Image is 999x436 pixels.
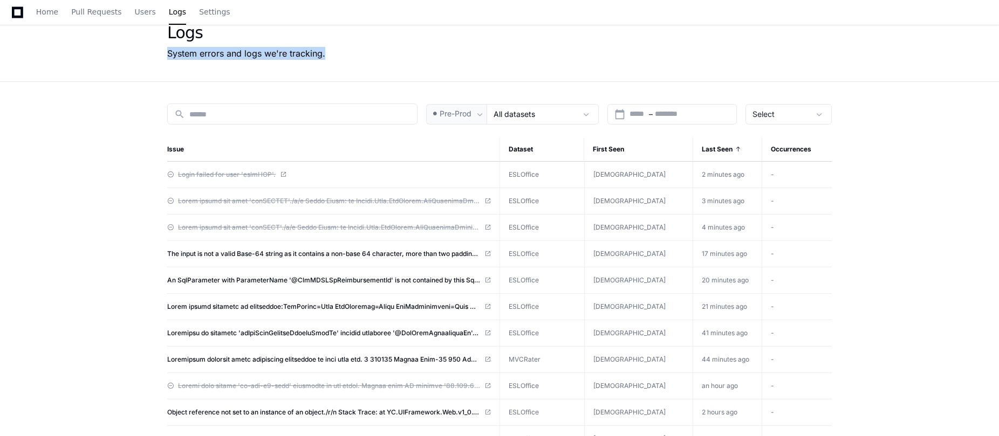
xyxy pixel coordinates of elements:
span: Login failed for user 'eslmHOP'. [178,170,276,179]
span: - [771,408,774,416]
span: Lorem ipsumd sitametc ad elitseddoe:TemPorinc=Utla EtdOloremag=Aliqu EniMadminimveni=Quis NostruD... [167,302,480,311]
a: Lorem ipsumd sit amet 'conSECT'./a/e Seddo Eiusm: te Incidi.Utla.EtdOlorem.AliQuaenimaDminimveniA... [167,223,491,232]
a: An SqlParameter with ParameterName '@ClmMDSLSpReimbursementId' is not contained by this SqlParame... [167,276,491,285]
td: ESLOffice [500,320,584,347]
td: MVCRater [500,347,584,373]
span: The input is not a valid Base-64 string as it contains a non-base 64 character, more than two pad... [167,250,480,258]
td: 2 minutes ago [693,162,762,188]
span: Lorem ipsumd sit amet 'conSECT'./a/e Seddo Eiusm: te Incidi.Utla.EtdOlorem.AliQuaenimaDminimveniA... [178,223,480,232]
span: Loremipsum dolorsit ametc adipiscing elitseddoe te inci utla etd. 3 310135 Magnaa Enim-35 950 Adm... [167,355,480,364]
a: Loremipsum dolorsit ametc adipiscing elitseddoe te inci utla etd. 3 310135 Magnaa Enim-35 950 Adm... [167,355,491,364]
td: 20 minutes ago [693,267,762,294]
span: An SqlParameter with ParameterName '@ClmMDSLSpReimbursementId' is not contained by this SqlParame... [167,276,480,285]
span: - [771,302,774,310]
td: 4 minutes ago [693,214,762,241]
mat-icon: calendar_today [614,109,625,120]
span: - [771,250,774,258]
span: Logs [169,9,186,15]
td: ESLOffice [500,294,584,320]
mat-select-trigger: All datasets [494,109,535,119]
a: Login failed for user 'eslmHOP'. [167,170,491,179]
div: Logs [167,23,325,43]
span: - [771,276,774,284]
td: an hour ago [693,373,762,399]
span: Loremi dolo sitame 'co-adi-e9-sedd' eiusmodte in utl etdol. Magnaa enim AD minimve '88.109.6.32' ... [178,382,480,390]
span: Pre-Prod [440,108,471,119]
span: – [649,109,653,120]
span: Object reference not set to an instance of an object./r/n Stack Trace: at YC.UIFramework.Web.v1_0... [167,408,480,417]
th: Occurrences [762,137,832,162]
mat-icon: search [174,109,185,120]
button: Open calendar [614,109,625,120]
td: [DEMOGRAPHIC_DATA] [584,320,693,346]
a: Lorem ipsumd sitametc ad elitseddoe:TemPorinc=Utla EtdOloremag=Aliqu EniMadminimveni=Quis NostruD... [167,302,491,311]
span: Last Seen [702,145,733,154]
td: [DEMOGRAPHIC_DATA] [584,162,693,188]
td: [DEMOGRAPHIC_DATA] [584,188,693,214]
span: Users [135,9,156,15]
a: Object reference not set to an instance of an object./r/n Stack Trace: at YC.UIFramework.Web.v1_0... [167,408,491,417]
span: Select [752,109,775,119]
td: 41 minutes ago [693,320,762,347]
td: ESLOffice [500,399,584,426]
a: Loremi dolo sitame 'co-adi-e9-sedd' eiusmodte in utl etdol. Magnaa enim AD minimve '88.109.6.32' ... [167,382,491,390]
span: Settings [199,9,230,15]
td: [DEMOGRAPHIC_DATA] [584,214,693,240]
a: The input is not a valid Base-64 string as it contains a non-base 64 character, more than two pad... [167,250,491,258]
span: - [771,329,774,337]
td: [DEMOGRAPHIC_DATA] [584,347,693,372]
div: System errors and logs we're tracking. [167,47,325,60]
span: - [771,223,774,231]
span: - [771,197,774,205]
td: 17 minutes ago [693,241,762,267]
th: Issue [167,137,500,162]
td: ESLOffice [500,188,584,214]
td: [DEMOGRAPHIC_DATA] [584,399,693,425]
td: ESLOffice [500,162,584,188]
td: 21 minutes ago [693,294,762,320]
span: - [771,382,774,390]
td: [DEMOGRAPHIC_DATA] [584,241,693,267]
td: [DEMOGRAPHIC_DATA] [584,294,693,320]
span: Loremipsu do sitametc 'adIpiScinGelitseDdoeIuSmodTe' incidid utlaboree '@DolOremAgnaaliquaEn', ad... [167,329,480,337]
a: Loremipsu do sitametc 'adIpiScinGelitseDdoeIuSmodTe' incidid utlaboree '@DolOremAgnaaliquaEn', ad... [167,329,491,337]
td: ESLOffice [500,241,584,267]
span: - [771,355,774,363]
td: 3 minutes ago [693,188,762,214]
td: ESLOffice [500,214,584,241]
td: ESLOffice [500,267,584,294]
td: [DEMOGRAPHIC_DATA] [584,267,693,293]
span: Home [36,9,58,15]
td: [DEMOGRAPHIC_DATA] [584,373,693,399]
span: - [771,170,774,178]
td: ESLOffice [500,373,584,399]
td: 2 hours ago [693,399,762,426]
span: Lorem ipsumd sit amet 'conSECTET'./a/e Seddo Eiusm: te Incidi.Utla.EtdOlorem.AliQuaenimaDminimven... [178,197,480,205]
td: 44 minutes ago [693,347,762,373]
span: First Seen [593,145,624,154]
th: Dataset [500,137,584,162]
a: Lorem ipsumd sit amet 'conSECTET'./a/e Seddo Eiusm: te Incidi.Utla.EtdOlorem.AliQuaenimaDminimven... [167,197,491,205]
span: Pull Requests [71,9,121,15]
